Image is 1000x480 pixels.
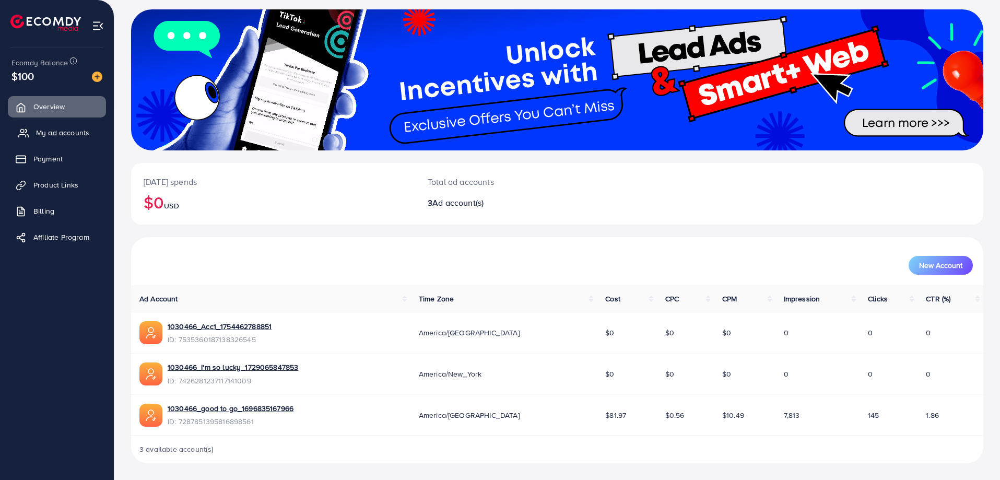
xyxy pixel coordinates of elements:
[36,127,89,138] span: My ad accounts
[926,369,931,379] span: 0
[139,321,162,344] img: ic-ads-acc.e4c84228.svg
[605,410,626,420] span: $81.97
[8,122,106,143] a: My ad accounts
[33,206,54,216] span: Billing
[10,15,81,31] img: logo
[92,20,104,32] img: menu
[665,327,674,338] span: $0
[168,376,298,386] span: ID: 7426281237117141009
[784,327,789,338] span: 0
[605,327,614,338] span: $0
[8,96,106,117] a: Overview
[139,404,162,427] img: ic-ads-acc.e4c84228.svg
[919,262,962,269] span: New Account
[605,369,614,379] span: $0
[164,201,179,211] span: USD
[428,198,616,208] h2: 3
[605,294,620,304] span: Cost
[8,227,106,248] a: Affiliate Program
[868,294,888,304] span: Clicks
[432,197,484,208] span: Ad account(s)
[419,327,520,338] span: America/[GEOGRAPHIC_DATA]
[868,369,873,379] span: 0
[428,175,616,188] p: Total ad accounts
[139,294,178,304] span: Ad Account
[168,362,298,372] a: 1030466_I'm so lucky_1729065847853
[926,327,931,338] span: 0
[909,256,973,275] button: New Account
[784,294,820,304] span: Impression
[144,192,403,212] h2: $0
[926,410,939,420] span: 1.86
[33,101,65,112] span: Overview
[168,321,272,332] a: 1030466_Acc1_1754462788851
[168,416,293,427] span: ID: 7287851395816898561
[168,403,293,414] a: 1030466_good to go_1696835167966
[419,294,454,304] span: Time Zone
[665,369,674,379] span: $0
[784,410,800,420] span: 7,813
[722,294,737,304] span: CPM
[139,362,162,385] img: ic-ads-acc.e4c84228.svg
[722,410,744,420] span: $10.49
[419,410,520,420] span: America/[GEOGRAPHIC_DATA]
[11,57,68,68] span: Ecomdy Balance
[8,201,106,221] a: Billing
[92,72,102,82] img: image
[11,68,34,84] span: $100
[665,294,679,304] span: CPC
[926,294,950,304] span: CTR (%)
[784,369,789,379] span: 0
[33,180,78,190] span: Product Links
[8,174,106,195] a: Product Links
[722,327,731,338] span: $0
[868,410,879,420] span: 145
[33,232,89,242] span: Affiliate Program
[139,444,214,454] span: 3 available account(s)
[722,369,731,379] span: $0
[168,334,272,345] span: ID: 7535360187138326545
[868,327,873,338] span: 0
[144,175,403,188] p: [DATE] spends
[8,148,106,169] a: Payment
[419,369,482,379] span: America/New_York
[665,410,685,420] span: $0.56
[33,154,63,164] span: Payment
